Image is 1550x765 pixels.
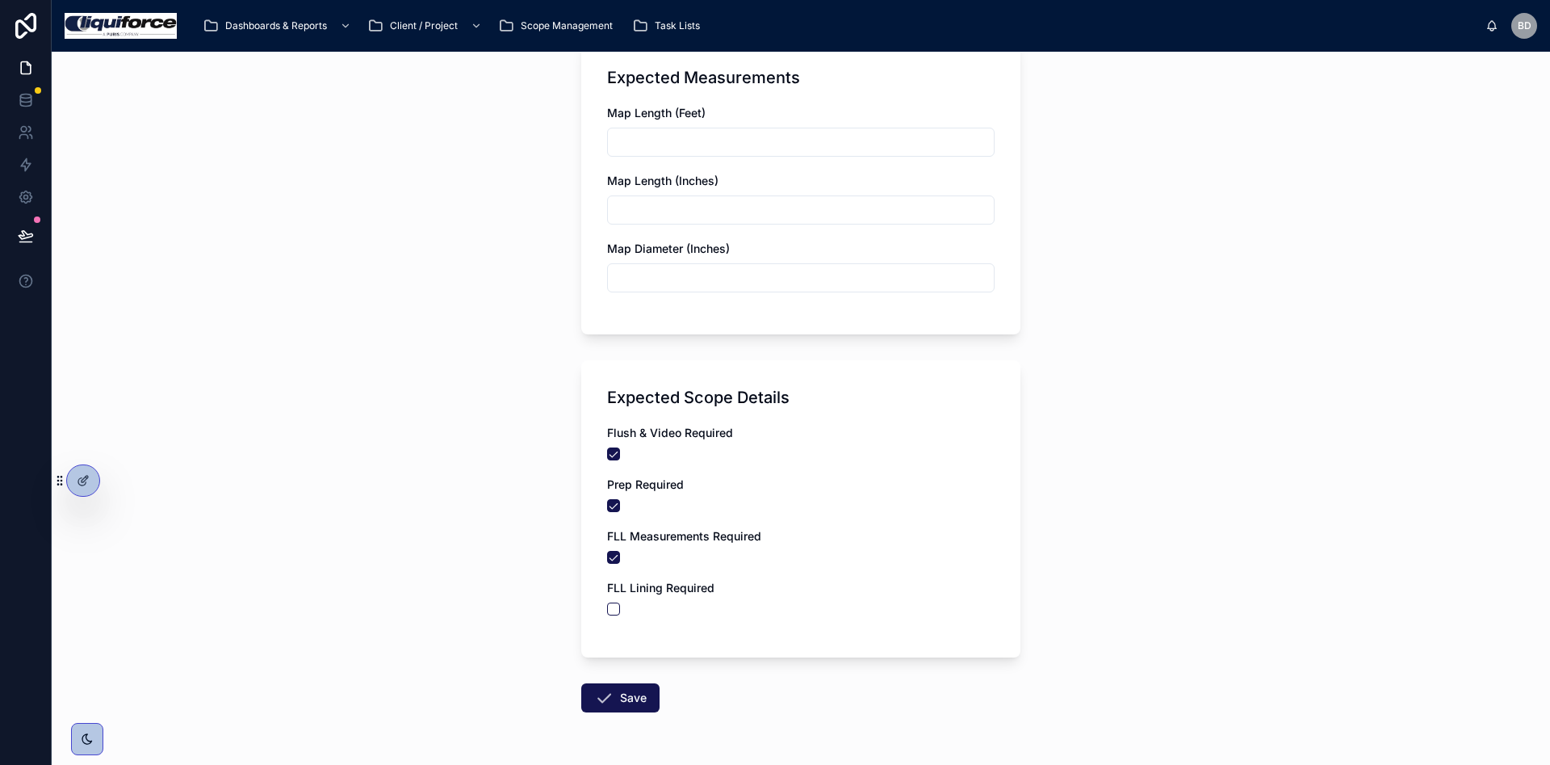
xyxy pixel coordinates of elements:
[655,19,700,32] span: Task Lists
[607,477,684,491] span: Prep Required
[493,11,624,40] a: Scope Management
[198,11,359,40] a: Dashboards & Reports
[627,11,711,40] a: Task Lists
[362,11,490,40] a: Client / Project
[521,19,613,32] span: Scope Management
[607,66,800,89] h1: Expected Measurements
[607,174,718,187] span: Map Length (Inches)
[607,106,706,120] span: Map Length (Feet)
[607,386,790,409] h1: Expected Scope Details
[607,426,733,439] span: Flush & Video Required
[1518,19,1531,32] span: BD
[65,13,177,39] img: App logo
[225,19,327,32] span: Dashboards & Reports
[607,581,714,595] span: FLL Lining Required
[607,529,761,543] span: FLL Measurements Required
[390,19,458,32] span: Client / Project
[607,242,730,255] span: Map Diameter (Inches)
[190,8,1485,44] div: scrollable content
[581,683,660,712] button: Save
